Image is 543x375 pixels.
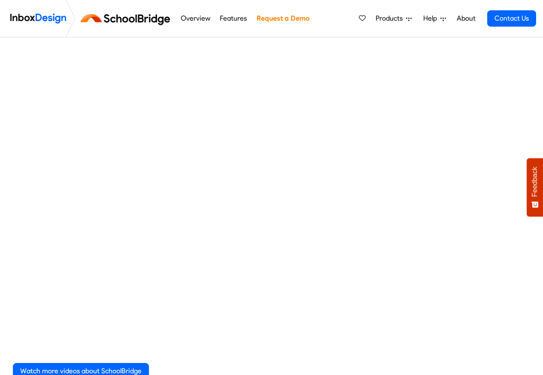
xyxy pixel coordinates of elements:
button: Feedback - Show survey [527,158,543,216]
span: Feedback [531,167,539,197]
span: Products [376,13,406,24]
span: Help [423,13,440,24]
a: Products [372,10,415,27]
a: About [454,10,478,27]
a: Contact Us [487,10,536,27]
a: Help [420,10,449,27]
a: Request a Demo [254,10,312,27]
img: schoolbridge logo [79,8,176,29]
a: Overview [178,10,212,27]
a: Features [218,10,249,27]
